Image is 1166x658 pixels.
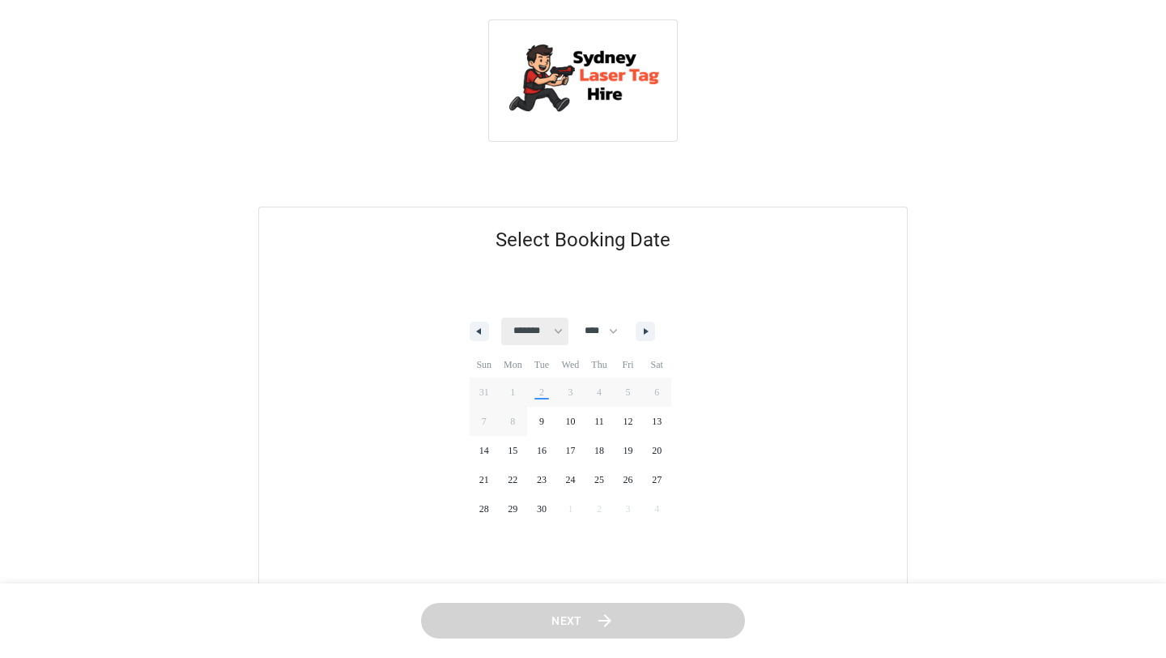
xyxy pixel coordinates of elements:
[499,352,528,378] span: Mon
[585,465,614,494] button: 25
[642,352,671,378] span: Sat
[482,407,487,436] span: 7
[614,436,643,465] button: 19
[510,378,515,407] span: 1
[565,465,575,494] span: 24
[556,436,585,465] button: 17
[614,378,643,407] button: 5
[556,378,585,407] button: 3
[585,407,614,436] button: 11
[594,436,604,465] span: 18
[508,465,517,494] span: 22
[527,352,556,378] span: Tue
[470,352,499,378] span: Sun
[527,494,556,523] button: 30
[623,465,633,494] span: 26
[565,436,575,465] span: 17
[614,352,643,378] span: Fri
[470,465,499,494] button: 21
[594,465,604,494] span: 25
[556,407,585,436] button: 10
[470,436,499,465] button: 14
[508,436,517,465] span: 15
[556,352,585,378] span: Wed
[623,407,633,436] span: 12
[539,378,544,407] span: 2
[614,407,643,436] button: 12
[642,465,671,494] button: 27
[597,378,602,407] span: 4
[652,407,662,436] span: 13
[642,378,671,407] button: 6
[642,407,671,436] button: 13
[479,465,489,494] span: 21
[527,407,556,436] button: 9
[537,465,547,494] span: 23
[642,436,671,465] button: 20
[585,352,614,378] span: Thu
[568,378,572,407] span: 3
[614,465,643,494] button: 26
[565,407,575,436] span: 10
[470,494,499,523] button: 28
[626,378,631,407] span: 5
[499,407,528,436] button: 8
[499,436,528,465] button: 15
[470,407,499,436] button: 7
[527,378,556,407] button: 2
[556,465,585,494] button: 24
[652,465,662,494] span: 27
[479,436,489,465] span: 14
[539,407,544,436] span: 9
[652,436,662,465] span: 20
[654,378,659,407] span: 6
[499,494,528,523] button: 29
[508,494,517,523] span: 29
[527,465,556,494] button: 23
[594,407,604,436] span: 11
[537,494,547,523] span: 30
[585,436,614,465] button: 18
[537,436,547,465] span: 16
[585,378,614,407] button: 4
[499,378,528,407] button: 1
[499,465,528,494] button: 22
[259,207,907,272] h5: Select Booking Date
[502,33,664,125] img: Sydney Laser Tag Hire logo
[479,494,489,523] span: 28
[527,436,556,465] button: 16
[623,436,633,465] span: 19
[510,407,515,436] span: 8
